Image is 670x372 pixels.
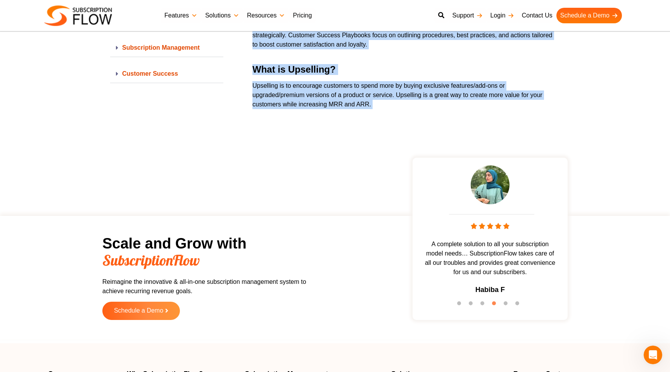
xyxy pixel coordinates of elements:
button: 4 of 6 [492,301,500,309]
a: Subscription Management [122,44,200,51]
h2: Scale and Grow with [102,235,316,269]
a: Schedule a Demo [556,8,622,23]
p: Reimagine the innovative & all-in-one subscription management system to achieve recurring revenue... [102,277,316,296]
img: testimonial [471,165,509,204]
span: Schedule a Demo [114,308,163,314]
div: Subscription Management [110,39,223,57]
img: Subscriptionflow [44,5,112,26]
a: Solutions [201,8,243,23]
button: 1 of 6 [457,301,465,309]
a: Schedule a Demo [102,302,180,320]
button: 2 of 6 [469,301,477,309]
button: 3 of 6 [480,301,488,309]
span: SubscriptionFlow [102,251,200,269]
img: stars [471,223,509,229]
span: A complete solution to all your subscription model needs… SubscriptionFlow takes care of all our ... [416,240,564,277]
a: Resources [243,8,289,23]
iframe: Intercom live chat [644,346,662,364]
button: 5 of 6 [504,301,511,309]
h3: Habiba F [475,285,505,295]
a: Customer Success [122,70,178,77]
div: Customer Success [110,65,223,83]
button: 6 of 6 [515,301,523,309]
a: Features [161,8,201,23]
